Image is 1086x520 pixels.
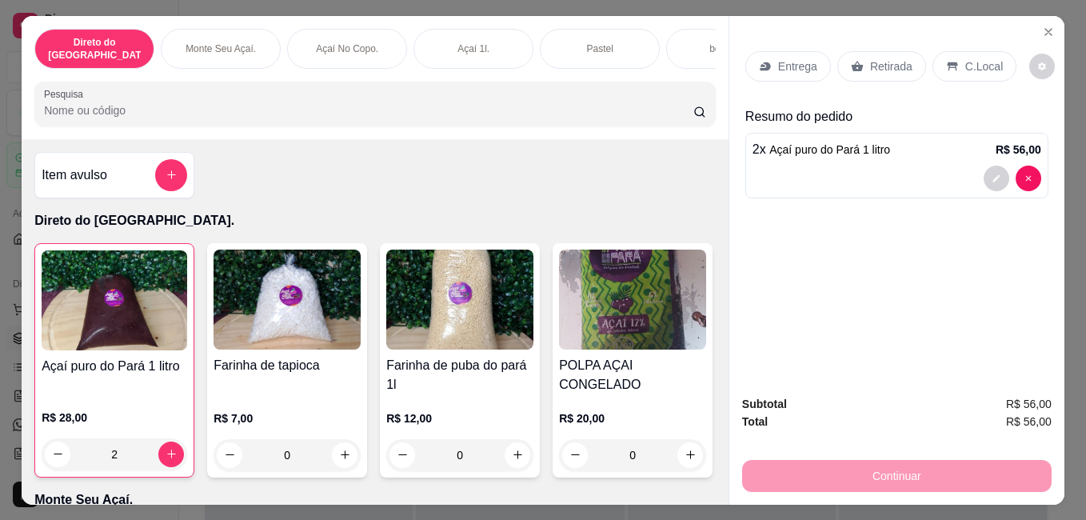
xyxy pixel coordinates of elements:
span: R$ 56,00 [1006,395,1052,413]
button: decrease-product-quantity [217,442,242,468]
button: decrease-product-quantity [1016,166,1041,191]
p: R$ 7,00 [214,410,361,426]
button: add-separate-item [155,159,187,191]
p: Entrega [778,58,817,74]
button: decrease-product-quantity [45,442,70,467]
p: 2 x [753,140,890,159]
button: increase-product-quantity [158,442,184,467]
p: R$ 28,00 [42,410,187,426]
p: Monte Seu Açaí. [186,42,256,55]
h4: Farinha de puba do pará 1l [386,356,533,394]
button: Close [1036,19,1061,45]
p: R$ 20,00 [559,410,706,426]
span: Açaí puro do Pará 1 litro [769,143,890,156]
button: decrease-product-quantity [1029,54,1055,79]
button: increase-product-quantity [505,442,530,468]
p: Direto do [GEOGRAPHIC_DATA]. [48,36,141,62]
p: Resumo do pedido [745,107,1048,126]
p: R$ 56,00 [996,142,1041,158]
button: increase-product-quantity [332,442,357,468]
strong: Total [742,415,768,428]
h4: Farinha de tapioca [214,356,361,375]
p: Retirada [870,58,912,74]
img: product-image [42,250,187,350]
span: R$ 56,00 [1006,413,1052,430]
p: Açaí No Copo. [316,42,378,55]
p: Açaí 1l. [457,42,489,55]
h4: Açaí puro do Pará 1 litro [42,357,187,376]
img: product-image [386,250,533,350]
h4: POLPA AÇAI CONGELADO [559,356,706,394]
input: Pesquisa [44,102,693,118]
h4: Item avulso [42,166,107,185]
p: Direto do [GEOGRAPHIC_DATA]. [34,211,716,230]
strong: Subtotal [742,398,787,410]
img: product-image [214,250,361,350]
label: Pesquisa [44,87,89,101]
button: decrease-product-quantity [389,442,415,468]
button: decrease-product-quantity [562,442,588,468]
p: R$ 12,00 [386,410,533,426]
p: Pastel [586,42,613,55]
button: decrease-product-quantity [984,166,1009,191]
p: bebidas [709,42,743,55]
p: Monte Seu Açaí. [34,490,716,510]
p: C.Local [965,58,1003,74]
button: increase-product-quantity [677,442,703,468]
img: product-image [559,250,706,350]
